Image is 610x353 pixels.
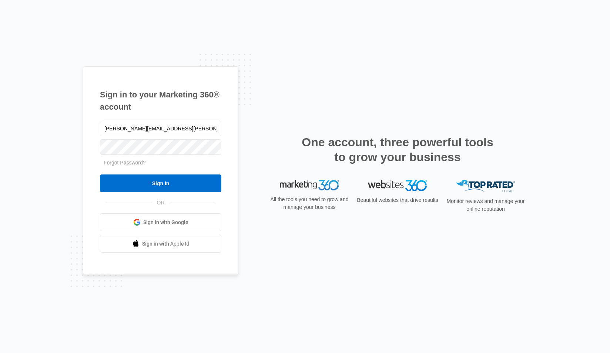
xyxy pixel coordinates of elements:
p: Beautiful websites that drive results [356,196,439,204]
input: Email [100,121,221,136]
span: Sign in with Apple Id [142,240,190,248]
h2: One account, three powerful tools to grow your business [299,135,496,164]
img: Top Rated Local [456,180,515,192]
img: Websites 360 [368,180,427,191]
p: All the tools you need to grow and manage your business [268,196,351,211]
p: Monitor reviews and manage your online reputation [444,197,527,213]
a: Sign in with Google [100,213,221,231]
input: Sign In [100,174,221,192]
span: OR [152,199,170,207]
span: Sign in with Google [143,219,188,226]
h1: Sign in to your Marketing 360® account [100,89,221,113]
a: Forgot Password? [104,160,146,166]
img: Marketing 360 [280,180,339,190]
a: Sign in with Apple Id [100,235,221,253]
